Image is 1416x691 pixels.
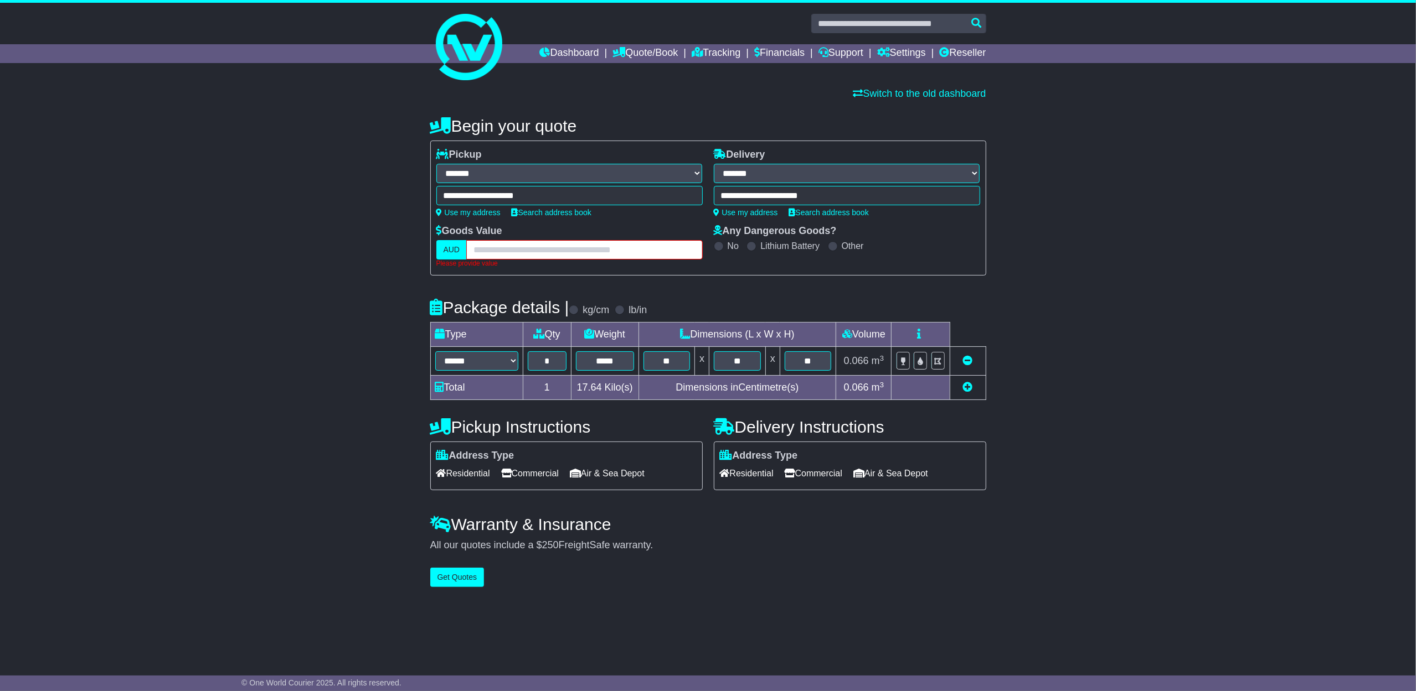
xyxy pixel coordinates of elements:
span: Commercial [785,465,842,482]
div: Please provide value [436,259,703,267]
h4: Delivery Instructions [714,418,986,436]
label: Address Type [720,450,798,462]
td: Type [430,323,523,347]
a: Use my address [436,208,501,217]
span: Residential [436,465,490,482]
a: Financials [754,44,805,63]
h4: Begin your quote [430,117,986,135]
label: Other [842,241,864,251]
a: Remove this item [963,355,973,366]
span: 250 [542,539,559,550]
span: Residential [720,465,774,482]
label: kg/cm [583,304,609,316]
a: Search address book [512,208,591,217]
span: m [872,355,884,366]
a: Settings [877,44,926,63]
span: 0.066 [844,382,869,393]
a: Support [818,44,863,63]
button: Get Quotes [430,568,485,587]
label: lb/in [629,304,647,316]
label: Goods Value [436,225,502,237]
a: Use my address [714,208,778,217]
td: Dimensions (L x W x H) [639,323,836,347]
span: 17.64 [577,382,602,393]
label: Pickup [436,149,482,161]
td: x [695,347,709,376]
label: Lithium Battery [760,241,820,251]
div: All our quotes include a $ FreightSafe warranty. [430,539,986,552]
a: Switch to the old dashboard [853,88,986,99]
a: Search address book [789,208,869,217]
td: Total [430,376,523,400]
label: AUD [436,240,467,259]
h4: Package details | [430,298,569,316]
td: x [765,347,780,376]
a: Reseller [939,44,986,63]
td: Kilo(s) [571,376,639,400]
label: Any Dangerous Goods? [714,225,837,237]
td: Dimensions in Centimetre(s) [639,376,836,400]
span: Air & Sea Depot [570,465,645,482]
h4: Warranty & Insurance [430,515,986,533]
a: Dashboard [540,44,599,63]
a: Add new item [963,382,973,393]
td: Qty [523,323,571,347]
td: Volume [836,323,892,347]
span: Air & Sea Depot [853,465,928,482]
span: 0.066 [844,355,869,366]
a: Quote/Book [612,44,678,63]
span: m [872,382,884,393]
sup: 3 [880,381,884,389]
td: Weight [571,323,639,347]
td: 1 [523,376,571,400]
h4: Pickup Instructions [430,418,703,436]
sup: 3 [880,354,884,362]
a: Tracking [692,44,740,63]
label: No [728,241,739,251]
span: Commercial [501,465,559,482]
label: Address Type [436,450,514,462]
label: Delivery [714,149,765,161]
span: © One World Courier 2025. All rights reserved. [241,678,401,687]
